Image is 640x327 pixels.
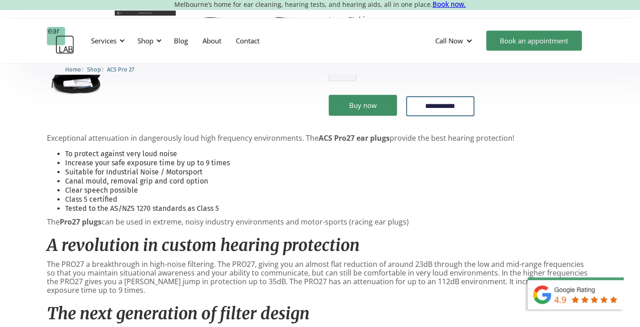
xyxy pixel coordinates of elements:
li: Suitable for Industrial Noise / Motorsport [65,168,593,177]
a: Home [65,65,81,73]
div: Services [91,36,117,45]
div: Shop [137,36,153,45]
a: Shop [87,65,101,73]
em: A revolution in custom hearing protection [47,235,360,255]
label: Laser Etching [329,15,505,24]
span: ACS Pro 27 [107,66,134,73]
a: open lightbox [115,10,175,45]
a: open lightbox [251,10,311,51]
a: open lightbox [183,10,244,51]
li: Class 5 certified [65,195,593,204]
p: The can be used in extreme, noisy industry environments and motor-sports (racing ear plugs) [47,218,593,226]
a: About [195,27,229,54]
p: Exceptional attenuation in dangerously loud high frequency environments. The provide the best hea... [47,134,593,143]
li: Increase your safe exposure time by up to 9 times [65,158,593,168]
strong: Pro27 plugs [60,217,102,227]
li: Tested to the AS/NZS 1270 standards as Class 5 [65,204,593,213]
p: The PRO27 a breakthrough in high-noise filtering. The PRO27, giving you an almost flat reduction ... [47,260,593,295]
strong: ACS Pro27 ear plugs [319,133,390,143]
div: Shop [132,27,164,54]
li: 〉 [87,65,107,74]
span: Home [65,66,81,73]
a: Blog [167,27,195,54]
a: Contact [229,27,267,54]
li: 〉 [65,65,87,74]
a: open lightbox [47,10,107,51]
li: Clear speech possible [65,186,593,195]
li: To protect against very loud noise [65,149,593,158]
li: Canal mould, removal grip and cord option [65,177,593,186]
div: Call Now [428,27,482,54]
a: Buy now [329,95,397,116]
div: Call Now [435,36,463,45]
a: Book an appointment [486,31,582,51]
span: Shop [87,66,101,73]
a: home [47,27,74,54]
div: Services [86,27,127,54]
em: The next generation of filter design [47,303,310,324]
a: ACS Pro 27 [107,65,134,73]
